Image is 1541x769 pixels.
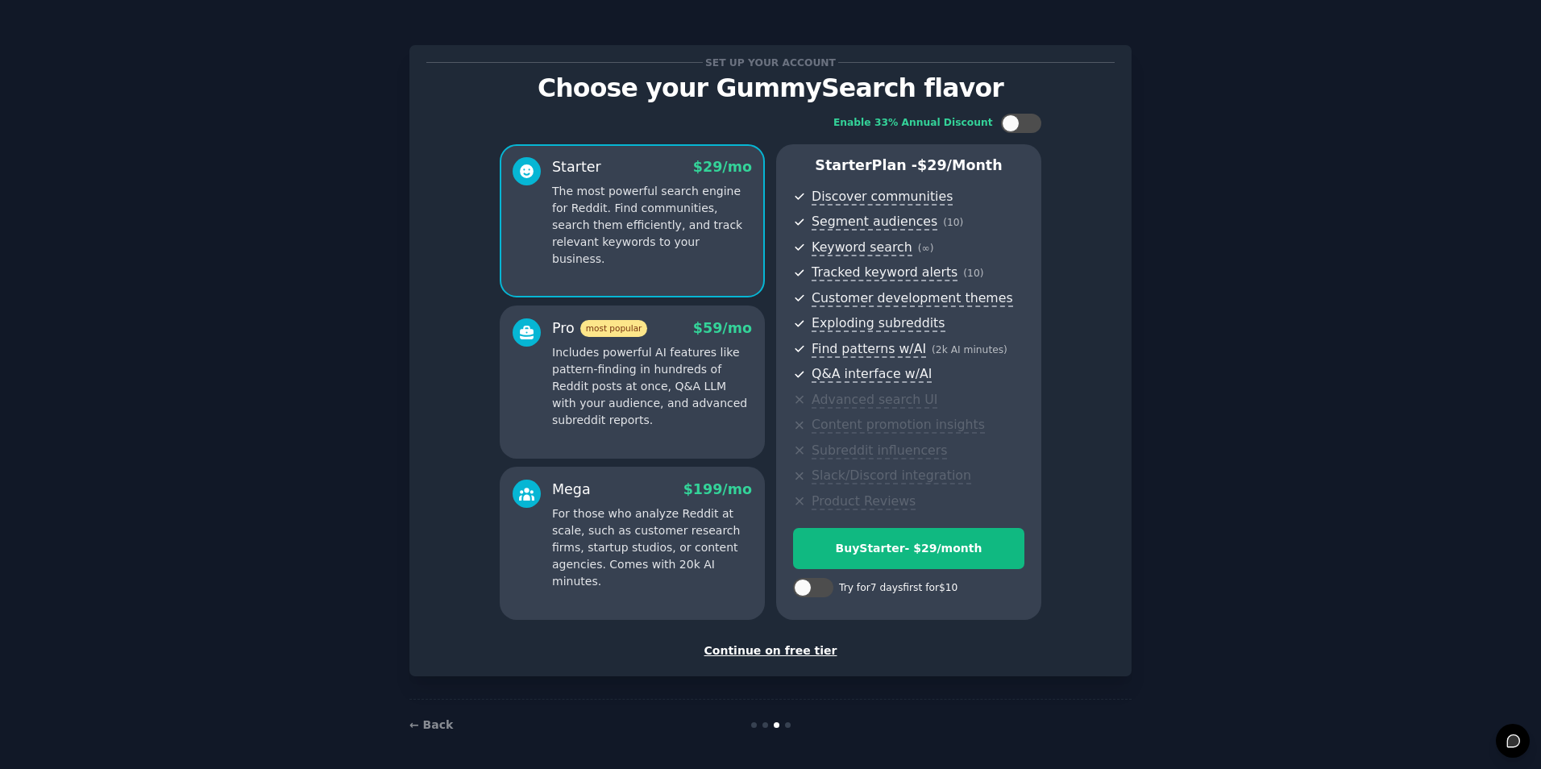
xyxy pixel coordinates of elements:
[812,392,937,409] span: Advanced search UI
[552,318,647,339] div: Pro
[812,290,1013,307] span: Customer development themes
[552,480,591,500] div: Mega
[812,315,945,332] span: Exploding subreddits
[812,264,957,281] span: Tracked keyword alerts
[812,443,947,459] span: Subreddit influencers
[552,183,752,268] p: The most powerful search engine for Reddit. Find communities, search them efficiently, and track ...
[683,481,752,497] span: $ 199 /mo
[426,642,1115,659] div: Continue on free tier
[552,505,752,590] p: For those who analyze Reddit at scale, such as customer research firms, startup studios, or conte...
[409,718,453,731] a: ← Back
[812,468,971,484] span: Slack/Discord integration
[833,116,993,131] div: Enable 33% Annual Discount
[943,217,963,228] span: ( 10 )
[693,159,752,175] span: $ 29 /mo
[812,189,953,206] span: Discover communities
[693,320,752,336] span: $ 59 /mo
[794,540,1024,557] div: Buy Starter - $ 29 /month
[812,366,932,383] span: Q&A interface w/AI
[812,239,912,256] span: Keyword search
[812,214,937,231] span: Segment audiences
[812,493,916,510] span: Product Reviews
[963,268,983,279] span: ( 10 )
[839,581,957,596] div: Try for 7 days first for $10
[917,157,1003,173] span: $ 29 /month
[812,417,985,434] span: Content promotion insights
[580,320,648,337] span: most popular
[552,157,601,177] div: Starter
[793,528,1024,569] button: BuyStarter- $29/month
[918,243,934,254] span: ( ∞ )
[812,341,926,358] span: Find patterns w/AI
[426,74,1115,102] p: Choose your GummySearch flavor
[703,54,839,71] span: Set up your account
[793,156,1024,176] p: Starter Plan -
[552,344,752,429] p: Includes powerful AI features like pattern-finding in hundreds of Reddit posts at once, Q&A LLM w...
[932,344,1007,355] span: ( 2k AI minutes )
